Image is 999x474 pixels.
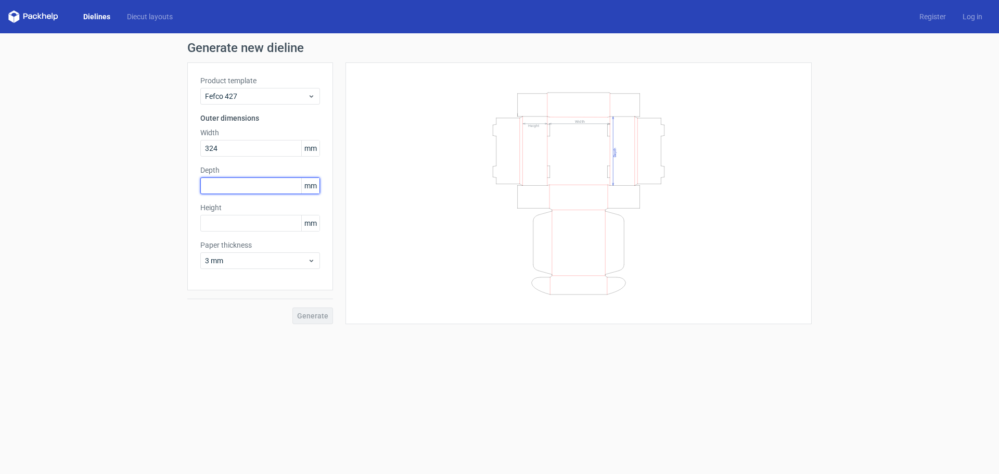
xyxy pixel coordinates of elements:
text: Width [575,119,585,123]
label: Product template [200,75,320,86]
label: Depth [200,165,320,175]
label: Paper thickness [200,240,320,250]
a: Diecut layouts [119,11,181,22]
label: Width [200,127,320,138]
text: Depth [613,147,617,157]
span: mm [301,215,319,231]
h1: Generate new dieline [187,42,812,54]
a: Dielines [75,11,119,22]
a: Register [911,11,954,22]
span: 3 mm [205,255,308,266]
label: Height [200,202,320,213]
a: Log in [954,11,991,22]
h3: Outer dimensions [200,113,320,123]
span: mm [301,140,319,156]
span: Fefco 427 [205,91,308,101]
text: Height [528,123,539,127]
span: mm [301,178,319,194]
